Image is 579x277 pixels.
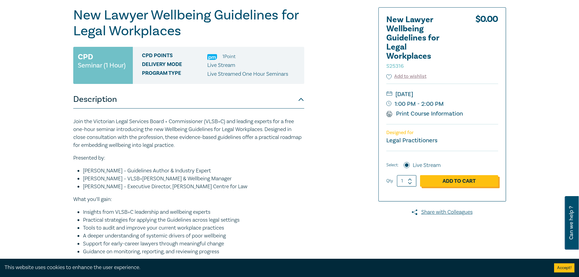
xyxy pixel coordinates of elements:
button: Accept cookies [554,263,574,272]
span: Delivery Mode [142,61,207,69]
button: Add to wishlist [386,73,427,80]
li: [PERSON_NAME] – Executive Director, [PERSON_NAME] Centre for Law [83,183,304,191]
small: 1:00 PM - 2:00 PM [386,99,498,109]
p: What you’ll gain: [73,196,304,203]
li: Practical strategies for applying the Guidelines across legal settings [83,216,304,224]
li: [PERSON_NAME] – Guidelines Author & Industry Expert [83,167,304,175]
span: Live Stream [207,62,235,69]
li: A deeper understanding of systemic drivers of poor wellbeing [83,232,304,240]
span: Select: [386,162,398,168]
p: Designed for [386,130,498,136]
li: Insights from VLSB+C leadership and wellbeing experts [83,208,304,216]
label: Qty [386,178,393,184]
small: Seminar (1 Hour) [78,62,126,68]
div: This website uses cookies to enhance the user experience. [5,264,545,272]
span: Can we help ? [568,200,574,246]
li: Support for early-career lawyers through meaningful change [83,240,304,248]
input: 1 [397,175,416,187]
a: Add to Cart [420,175,498,187]
p: Live Streamed One Hour Seminars [207,70,288,78]
img: Practice Management & Business Skills [207,54,217,60]
li: Tools to audit and improve your current workplace practices [83,224,304,232]
h1: New Lawyer Wellbeing Guidelines for Legal Workplaces [73,7,304,39]
p: Presented by: [73,154,304,162]
button: Description [73,90,304,109]
a: Print Course Information [386,110,463,118]
a: Share with Colleagues [378,208,506,216]
li: 1 Point [222,53,236,61]
h3: CPD [78,51,93,62]
p: Join the Victorian Legal Services Board + Commissioner (VLSB+C) and leading experts for a free on... [73,118,304,149]
label: Live Stream [413,161,441,169]
span: CPD Points [142,53,207,61]
small: [DATE] [386,89,498,99]
li: [PERSON_NAME] – VLSB+[PERSON_NAME] & Wellbeing Manager [83,175,304,183]
li: Guidance on monitoring, reporting, and reviewing progress [83,248,304,256]
h2: New Lawyer Wellbeing Guidelines for Legal Workplaces [386,15,453,70]
small: S25316 [386,63,404,70]
div: $ 0.00 [475,15,498,73]
small: Legal Practitioners [386,137,437,144]
span: Program type [142,70,207,78]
